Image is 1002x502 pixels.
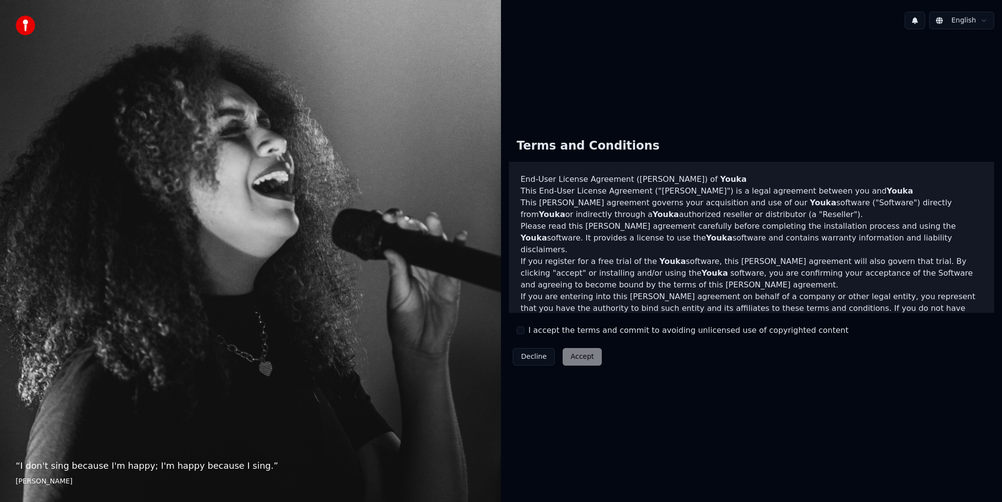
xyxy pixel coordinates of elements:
div: Terms and Conditions [509,131,667,162]
label: I accept the terms and commit to avoiding unlicensed use of copyrighted content [528,325,848,336]
footer: [PERSON_NAME] [16,477,485,486]
img: youka [16,16,35,35]
span: Youka [660,257,686,266]
p: This End-User License Agreement ("[PERSON_NAME]") is a legal agreement between you and [521,185,982,197]
span: Youka [653,210,679,219]
span: Youka [539,210,565,219]
span: Youka [720,175,747,184]
button: Decline [513,348,555,366]
span: Youka [887,186,913,196]
p: Please read this [PERSON_NAME] agreement carefully before completing the installation process and... [521,220,982,256]
span: Youka [702,268,728,278]
h3: End-User License Agreement ([PERSON_NAME]) of [521,174,982,185]
p: If you register for a free trial of the software, this [PERSON_NAME] agreement will also govern t... [521,256,982,291]
p: This [PERSON_NAME] agreement governs your acquisition and use of our software ("Software") direct... [521,197,982,220]
p: If you are entering into this [PERSON_NAME] agreement on behalf of a company or other legal entit... [521,291,982,338]
span: Youka [706,233,732,242]
span: Youka [521,233,547,242]
p: “ I don't sing because I'm happy; I'm happy because I sing. ” [16,459,485,473]
span: Youka [810,198,836,207]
